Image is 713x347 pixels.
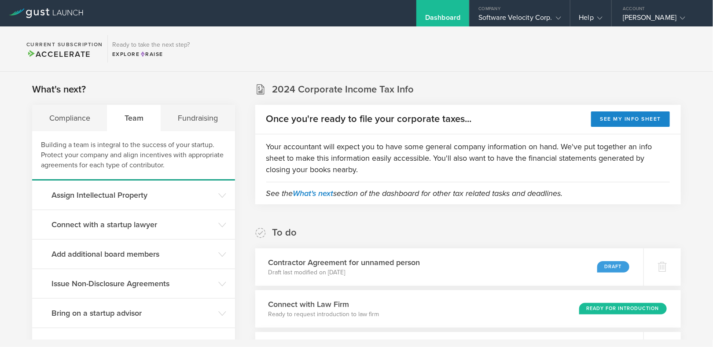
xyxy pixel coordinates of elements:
h3: Bring on a startup advisor [51,307,214,319]
h2: Once you're ready to file your corporate taxes... [266,113,472,126]
div: Fundraising [161,105,235,131]
h3: Add additional board members [51,248,214,260]
h2: What's next? [32,83,86,96]
p: Draft last modified on [DATE] [268,268,420,277]
h2: Current Subscription [26,42,103,47]
a: What's next [293,188,334,198]
div: Compliance [32,105,107,131]
span: Raise [140,51,163,57]
div: Connect with Law FirmReady to request introduction to law firmReady for Introduction [255,290,681,328]
div: Building a team is integral to the success of your startup. Protect your company and align incent... [32,131,235,181]
h2: To do [272,226,297,239]
p: Ready to request introduction to law firm [268,310,379,319]
p: Your accountant will expect you to have some general company information on hand. We've put toget... [266,141,670,175]
h3: Contractor Agreement for unnamed person [268,257,420,268]
span: Accelerate [26,49,91,59]
div: Dashboard [425,13,460,26]
h3: Issue Non-Disclosure Agreements [51,278,214,289]
div: [PERSON_NAME] [623,13,698,26]
h3: Connect with Law Firm [268,299,379,310]
h3: Assign Intellectual Property [51,189,214,201]
div: Draft [597,261,629,273]
h2: 2024 Corporate Income Tax Info [272,83,414,96]
div: Ready to take the next step?ExploreRaise [107,35,194,63]
div: Explore [112,50,190,58]
div: Contractor Agreement for unnamed personDraft last modified on [DATE]Draft [255,248,643,286]
div: Ready for Introduction [579,303,667,314]
div: Team [107,105,161,131]
h3: Ready to take the next step? [112,42,190,48]
div: Software Velocity Corp. [478,13,561,26]
button: See my info sheet [591,111,670,127]
div: Help [579,13,603,26]
em: See the section of the dashboard for other tax related tasks and deadlines. [266,188,563,198]
h3: Connect with a startup lawyer [51,219,214,230]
